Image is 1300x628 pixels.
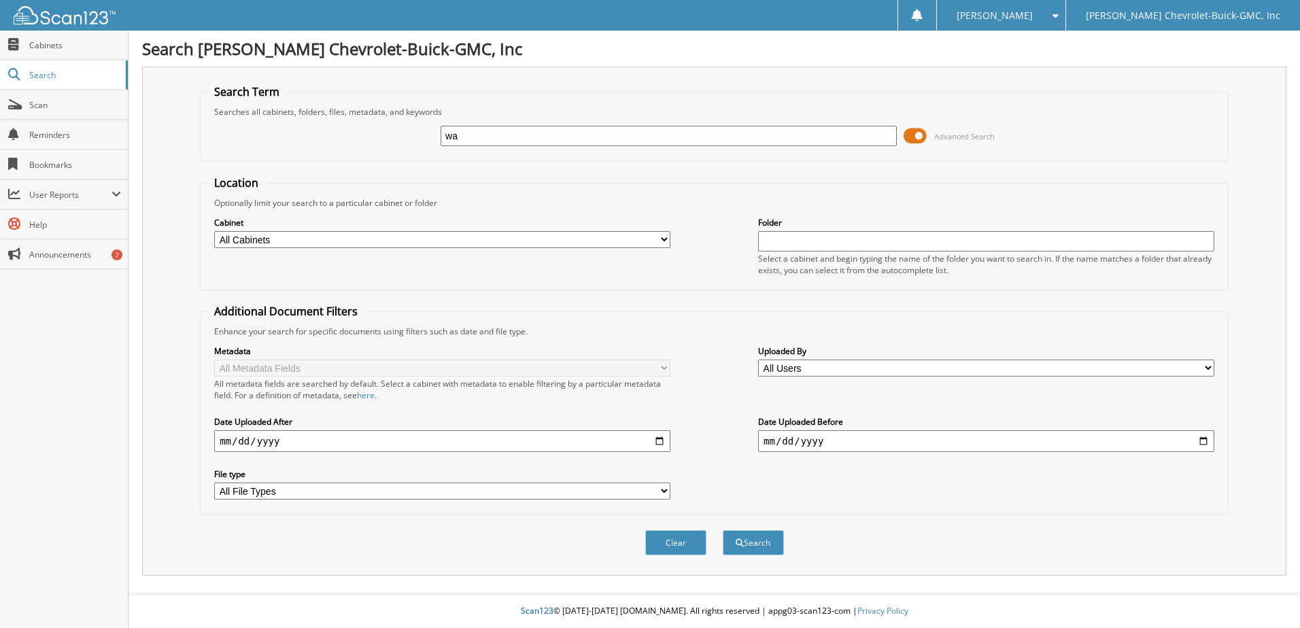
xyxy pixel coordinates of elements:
[29,189,112,200] span: User Reports
[207,326,1221,337] div: Enhance your search for specific documents using filters such as date and file type.
[29,219,121,230] span: Help
[207,304,364,319] legend: Additional Document Filters
[29,159,121,171] span: Bookmarks
[29,129,121,141] span: Reminders
[214,378,670,401] div: All metadata fields are searched by default. Select a cabinet with metadata to enable filtering b...
[214,345,670,357] label: Metadata
[214,430,670,452] input: start
[214,217,670,228] label: Cabinet
[1086,12,1280,20] span: [PERSON_NAME] Chevrolet-Buick-GMC, Inc
[758,416,1214,428] label: Date Uploaded Before
[723,530,784,555] button: Search
[214,468,670,480] label: File type
[957,12,1033,20] span: [PERSON_NAME]
[758,217,1214,228] label: Folder
[112,249,122,260] div: 7
[207,106,1221,118] div: Searches all cabinets, folders, files, metadata, and keywords
[207,84,286,99] legend: Search Term
[857,605,908,616] a: Privacy Policy
[29,39,121,51] span: Cabinets
[29,249,121,260] span: Announcements
[142,37,1286,60] h1: Search [PERSON_NAME] Chevrolet-Buick-GMC, Inc
[357,389,375,401] a: here
[29,99,121,111] span: Scan
[758,345,1214,357] label: Uploaded By
[758,253,1214,276] div: Select a cabinet and begin typing the name of the folder you want to search in. If the name match...
[207,197,1221,209] div: Optionally limit your search to a particular cabinet or folder
[129,595,1300,628] div: © [DATE]-[DATE] [DOMAIN_NAME]. All rights reserved | appg03-scan123-com |
[645,530,706,555] button: Clear
[14,6,116,24] img: scan123-logo-white.svg
[934,131,995,141] span: Advanced Search
[521,605,553,616] span: Scan123
[29,69,119,81] span: Search
[214,416,670,428] label: Date Uploaded After
[207,175,265,190] legend: Location
[758,430,1214,452] input: end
